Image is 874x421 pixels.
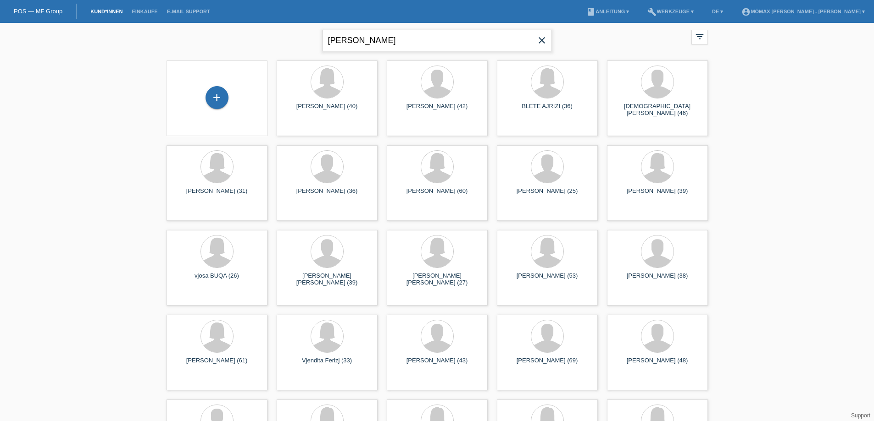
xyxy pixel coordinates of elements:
[284,357,370,372] div: Vjendita Ferizj (33)
[174,357,260,372] div: [PERSON_NAME] (61)
[643,9,698,14] a: buildWerkzeuge ▾
[394,357,480,372] div: [PERSON_NAME] (43)
[127,9,162,14] a: Einkäufe
[741,7,751,16] i: account_circle
[323,30,552,51] input: Suche...
[162,9,215,14] a: E-Mail Support
[174,187,260,202] div: [PERSON_NAME] (31)
[504,187,590,202] div: [PERSON_NAME] (25)
[86,9,127,14] a: Kund*innen
[647,7,657,16] i: build
[614,272,701,287] div: [PERSON_NAME] (38)
[284,187,370,202] div: [PERSON_NAME] (36)
[586,7,596,16] i: book
[394,187,480,202] div: [PERSON_NAME] (60)
[851,412,870,419] a: Support
[394,272,480,287] div: [PERSON_NAME] [PERSON_NAME] (27)
[284,272,370,287] div: [PERSON_NAME] [PERSON_NAME] (39)
[284,103,370,117] div: [PERSON_NAME] (40)
[394,103,480,117] div: [PERSON_NAME] (42)
[504,103,590,117] div: BLETE AJRIZI (36)
[14,8,62,15] a: POS — MF Group
[707,9,728,14] a: DE ▾
[695,32,705,42] i: filter_list
[737,9,869,14] a: account_circleMömax [PERSON_NAME] - [PERSON_NAME] ▾
[536,35,547,46] i: close
[174,272,260,287] div: vjosa BUQA (26)
[206,90,228,105] div: Kund*in hinzufügen
[504,272,590,287] div: [PERSON_NAME] (53)
[582,9,634,14] a: bookAnleitung ▾
[614,187,701,202] div: [PERSON_NAME] (39)
[614,357,701,372] div: [PERSON_NAME] (48)
[614,103,701,117] div: [DEMOGRAPHIC_DATA] [PERSON_NAME] (46)
[504,357,590,372] div: [PERSON_NAME] (69)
